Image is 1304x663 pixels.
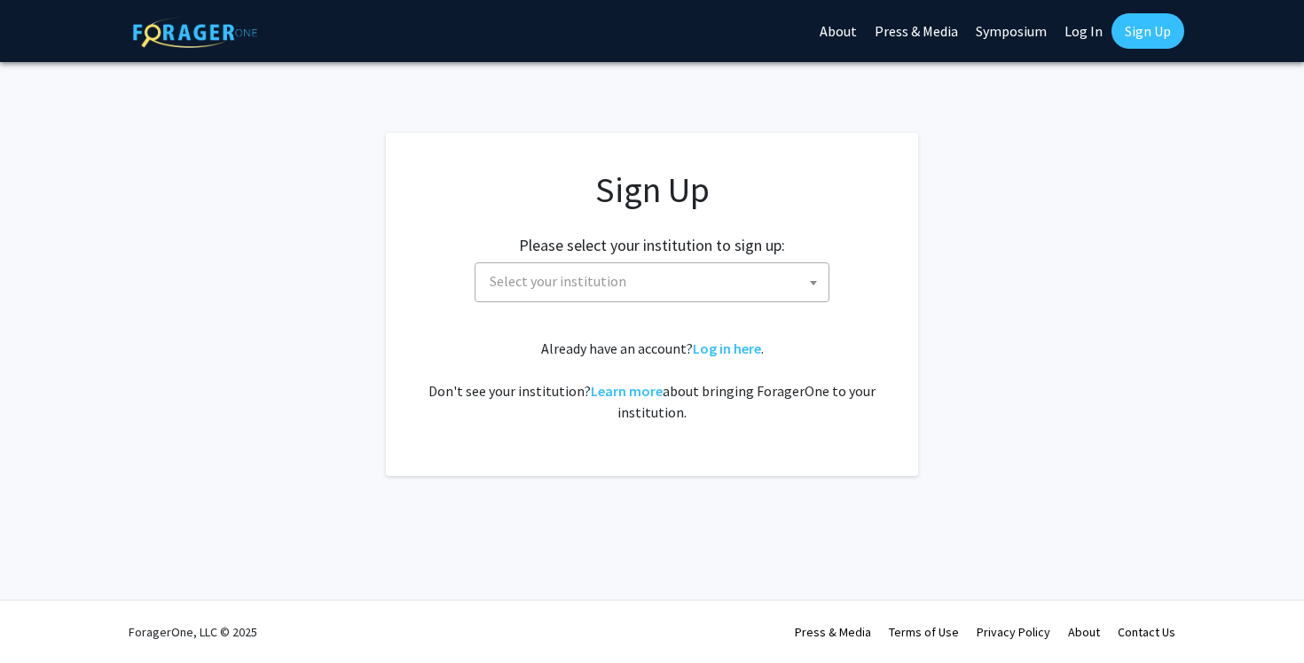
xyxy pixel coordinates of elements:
div: Already have an account? . Don't see your institution? about bringing ForagerOne to your institut... [421,338,883,423]
span: Select your institution [483,263,829,300]
span: Select your institution [475,262,829,302]
a: Press & Media [795,624,871,640]
h2: Please select your institution to sign up: [519,236,785,255]
a: Sign Up [1112,13,1184,49]
div: ForagerOne, LLC © 2025 [129,601,257,663]
a: Terms of Use [889,624,959,640]
img: ForagerOne Logo [133,17,257,48]
a: Contact Us [1118,624,1175,640]
h1: Sign Up [421,168,883,211]
a: Log in here [693,339,761,357]
span: Select your institution [490,272,626,290]
a: About [1068,624,1100,640]
a: Privacy Policy [977,624,1050,640]
a: Learn more about bringing ForagerOne to your institution [591,382,663,400]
